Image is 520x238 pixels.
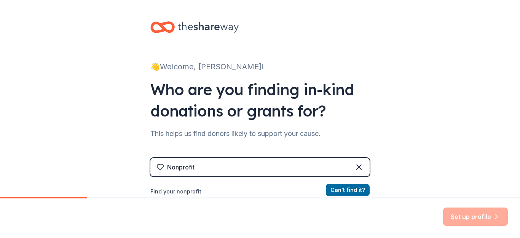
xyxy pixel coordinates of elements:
[167,163,195,172] div: Nonprofit
[150,61,370,73] div: 👋 Welcome, [PERSON_NAME]!
[150,128,370,140] div: This helps us find donors likely to support your cause.
[150,187,370,196] label: Find your nonprofit
[150,79,370,121] div: Who are you finding in-kind donations or grants for?
[326,184,370,196] button: Can't find it?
